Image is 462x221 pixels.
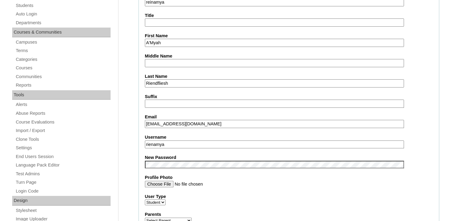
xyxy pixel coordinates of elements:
label: Parents [145,211,433,218]
label: Profile Photo [145,174,433,181]
a: Communities [15,73,111,81]
a: Settings [15,144,111,152]
a: Turn Page [15,179,111,186]
a: Clone Tools [15,136,111,143]
a: Departments [15,19,111,27]
a: Terms [15,47,111,54]
label: Username [145,134,433,140]
a: Login Code [15,187,111,195]
a: Course Evaluations [15,118,111,126]
a: Language Pack Editor [15,161,111,169]
a: Abuse Reports [15,110,111,117]
label: Middle Name [145,53,433,59]
a: Stylesheet [15,207,111,214]
a: Import / Export [15,127,111,134]
a: Students [15,2,111,9]
a: Test Admins [15,170,111,178]
div: Courses & Communities [12,28,111,37]
label: Email [145,114,433,120]
a: Courses [15,64,111,72]
label: User Type [145,193,433,200]
a: Categories [15,56,111,63]
a: Alerts [15,101,111,108]
a: Campuses [15,38,111,46]
label: Suffix [145,94,433,100]
a: Auto Login [15,10,111,18]
div: Tools [12,90,111,100]
label: New Password [145,154,433,161]
a: End Users Session [15,153,111,160]
div: Design [12,196,111,206]
label: Last Name [145,73,433,80]
a: Reports [15,81,111,89]
label: Title [145,12,433,19]
label: First Name [145,33,433,39]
